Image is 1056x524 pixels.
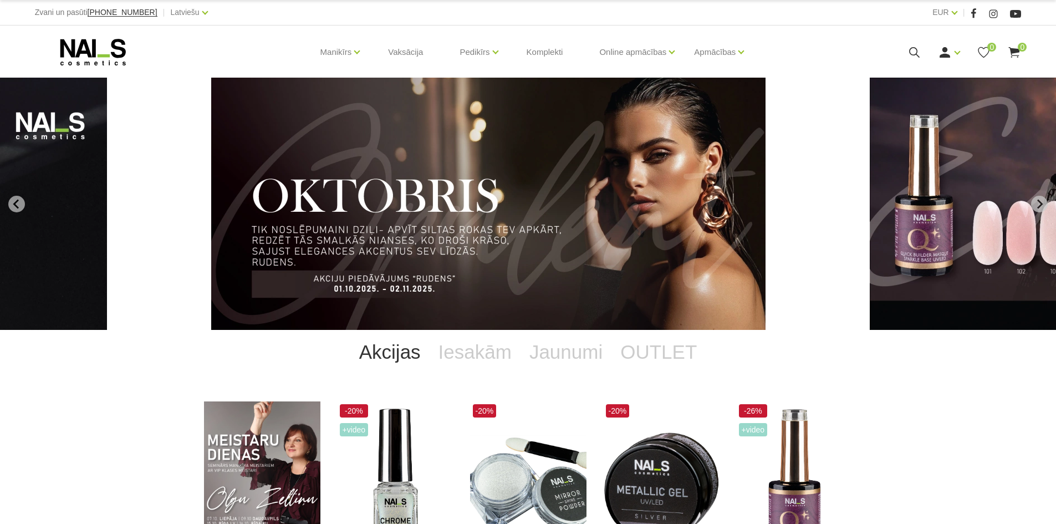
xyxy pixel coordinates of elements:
[518,26,572,79] a: Komplekti
[932,6,949,19] a: EUR
[521,330,611,374] a: Jaunumi
[35,6,157,19] div: Zvani un pasūti
[1031,196,1048,212] button: Next slide
[473,404,497,418] span: -20%
[1018,43,1027,52] span: 0
[88,8,157,17] a: [PHONE_NUMBER]
[606,404,630,418] span: -20%
[163,6,165,19] span: |
[739,404,768,418] span: -26%
[963,6,965,19] span: |
[171,6,200,19] a: Latviešu
[611,330,706,374] a: OUTLET
[694,30,736,74] a: Apmācības
[1007,45,1021,59] a: 0
[430,330,521,374] a: Iesakām
[460,30,489,74] a: Pedikīrs
[350,330,430,374] a: Akcijas
[739,423,768,436] span: +Video
[987,43,996,52] span: 0
[599,30,666,74] a: Online apmācības
[340,423,369,436] span: +Video
[320,30,352,74] a: Manikīrs
[379,26,432,79] a: Vaksācija
[8,196,25,212] button: Go to last slide
[977,45,991,59] a: 0
[340,404,369,418] span: -20%
[211,78,845,330] li: 1 of 11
